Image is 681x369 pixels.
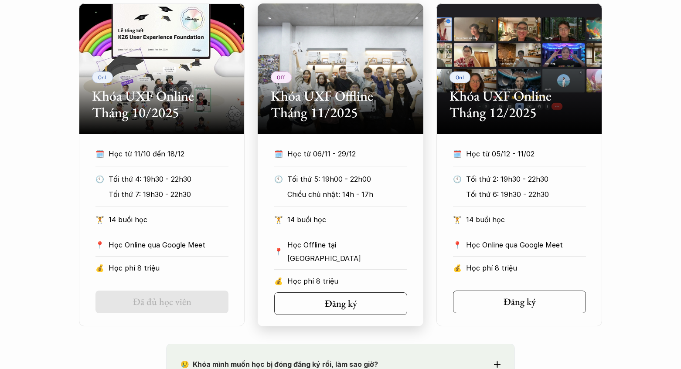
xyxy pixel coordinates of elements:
[466,173,586,186] p: Tối thứ 2: 19h30 - 22h30
[453,261,462,274] p: 💰
[466,147,570,160] p: Học từ 05/12 - 11/02
[504,296,536,308] h5: Đăng ký
[466,188,586,201] p: Tối thứ 6: 19h30 - 22h30
[453,241,462,249] p: 📍
[274,247,283,256] p: 📍
[95,241,104,249] p: 📍
[274,173,283,186] p: 🕙
[109,261,228,274] p: Học phí 8 triệu
[274,213,283,226] p: 🏋️
[453,147,462,160] p: 🗓️
[287,188,407,201] p: Chiều chủ nhật: 14h - 17h
[453,291,586,313] a: Đăng ký
[109,188,228,201] p: Tối thứ 7: 19h30 - 22h30
[109,173,228,186] p: Tối thứ 4: 19h30 - 22h30
[453,173,462,186] p: 🕙
[109,238,228,251] p: Học Online qua Google Meet
[133,296,191,308] h5: Đã đủ học viên
[449,88,589,121] h2: Khóa UXF Online Tháng 12/2025
[287,213,407,226] p: 14 buổi học
[271,88,410,121] h2: Khóa UXF Offline Tháng 11/2025
[92,88,232,121] h2: Khóa UXF Online Tháng 10/2025
[466,261,586,274] p: Học phí 8 triệu
[180,360,378,369] strong: 😢 Khóa mình muốn học bị đóng đăng ký rồi, làm sao giờ?
[109,213,228,226] p: 14 buổi học
[274,274,283,288] p: 💰
[287,147,391,160] p: Học từ 06/11 - 29/12
[456,74,465,80] p: Onl
[453,213,462,226] p: 🏋️
[466,213,586,226] p: 14 buổi học
[274,292,407,315] a: Đăng ký
[287,173,407,186] p: Tối thứ 5: 19h00 - 22h00
[95,173,104,186] p: 🕙
[287,238,407,265] p: Học Offline tại [GEOGRAPHIC_DATA]
[466,238,586,251] p: Học Online qua Google Meet
[287,274,407,288] p: Học phí 8 triệu
[95,261,104,274] p: 💰
[95,147,104,160] p: 🗓️
[109,147,212,160] p: Học từ 11/10 đến 18/12
[277,74,286,80] p: Off
[95,213,104,226] p: 🏋️
[274,147,283,160] p: 🗓️
[325,298,357,309] h5: Đăng ký
[98,74,107,80] p: Onl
